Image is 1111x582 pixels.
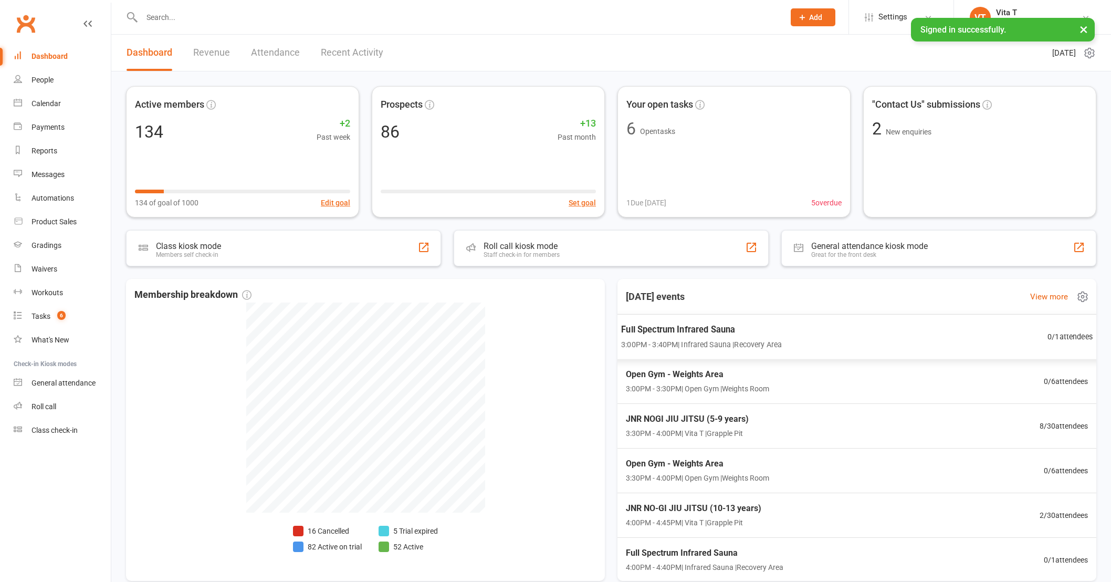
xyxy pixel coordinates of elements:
[14,395,111,419] a: Roll call
[558,131,596,143] span: Past month
[872,97,980,112] span: "Contact Us" submissions
[1044,554,1088,566] span: 0 / 1 attendees
[617,287,693,306] h3: [DATE] events
[14,419,111,442] a: Class kiosk mode
[32,288,63,297] div: Workouts
[1044,376,1088,387] span: 0 / 6 attendees
[626,502,761,515] span: JNR NO-GI JIU JITSU (10-13 years)
[14,234,111,257] a: Gradings
[996,8,1057,17] div: Vita T
[381,123,400,140] div: 86
[14,186,111,210] a: Automations
[1074,18,1093,40] button: ×
[14,257,111,281] a: Waivers
[1052,47,1076,59] span: [DATE]
[626,472,769,484] span: 3:30PM - 4:00PM | Open Gym | Weights Room
[621,338,782,350] span: 3:00PM - 3:40PM | Infrared Sauna | Recovery Area
[32,99,61,108] div: Calendar
[970,7,991,28] div: VT
[14,139,111,163] a: Reports
[886,128,931,136] span: New enquiries
[872,119,886,139] span: 2
[32,426,78,434] div: Class check-in
[139,10,777,25] input: Search...
[626,457,769,471] span: Open Gym - Weights Area
[251,35,300,71] a: Attendance
[626,517,761,528] span: 4:00PM - 4:45PM | Vita T | Grapple Pit
[127,35,172,71] a: Dashboard
[14,281,111,305] a: Workouts
[1040,510,1088,521] span: 2 / 30 attendees
[569,197,596,209] button: Set goal
[156,251,221,258] div: Members self check-in
[811,197,842,209] span: 5 overdue
[621,323,782,336] span: Full Spectrum Infrared Sauna
[32,123,65,131] div: Payments
[626,412,749,426] span: JNR NOGI JIU JITSU (5-9 years)
[379,525,438,537] li: 5 Trial expired
[57,311,66,320] span: 6
[32,76,54,84] div: People
[878,5,907,29] span: Settings
[135,197,198,209] span: 134 of goal of 1000
[32,52,68,60] div: Dashboard
[626,368,769,381] span: Open Gym - Weights Area
[381,97,423,112] span: Prospects
[626,546,783,560] span: Full Spectrum Infrared Sauna
[14,116,111,139] a: Payments
[32,265,57,273] div: Waivers
[811,251,928,258] div: Great for the front desk
[14,163,111,186] a: Messages
[1030,290,1068,303] a: View more
[156,241,221,251] div: Class kiosk mode
[32,170,65,179] div: Messages
[32,402,56,411] div: Roll call
[32,217,77,226] div: Product Sales
[379,541,438,553] li: 52 Active
[626,120,636,137] div: 6
[920,25,1006,35] span: Signed in successfully.
[811,241,928,251] div: General attendance kiosk mode
[484,251,560,258] div: Staff check-in for members
[484,241,560,251] div: Roll call kiosk mode
[14,305,111,328] a: Tasks 6
[13,11,39,37] a: Clubworx
[558,116,596,131] span: +13
[626,383,769,394] span: 3:00PM - 3:30PM | Open Gym | Weights Room
[317,131,350,143] span: Past week
[321,197,350,209] button: Edit goal
[321,35,383,71] a: Recent Activity
[14,328,111,352] a: What's New
[293,541,362,553] li: 82 Active on trial
[32,147,57,155] div: Reports
[32,241,61,250] div: Gradings
[32,379,96,387] div: General attendance
[134,287,251,303] span: Membership breakdown
[996,17,1057,27] div: Southpac Strength
[293,525,362,537] li: 16 Cancelled
[809,13,822,22] span: Add
[626,197,666,209] span: 1 Due [DATE]
[32,312,50,320] div: Tasks
[14,68,111,92] a: People
[317,116,350,131] span: +2
[791,8,835,26] button: Add
[626,428,749,439] span: 3:30PM - 4:00PM | Vita T | Grapple Pit
[626,97,693,112] span: Your open tasks
[1040,420,1088,432] span: 8 / 30 attendees
[135,97,204,112] span: Active members
[135,123,163,140] div: 134
[193,35,230,71] a: Revenue
[640,127,675,136] span: Open tasks
[1044,465,1088,476] span: 0 / 6 attendees
[14,92,111,116] a: Calendar
[14,210,111,234] a: Product Sales
[32,336,69,344] div: What's New
[14,45,111,68] a: Dashboard
[626,562,783,573] span: 4:00PM - 4:40PM | Infrared Sauna | Recovery Area
[1047,330,1093,342] span: 0 / 1 attendees
[32,194,74,202] div: Automations
[14,371,111,395] a: General attendance kiosk mode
